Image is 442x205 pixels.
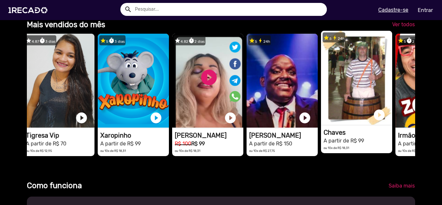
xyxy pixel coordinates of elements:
video: 1RECADO vídeos dedicados para fãs e empresas [172,34,243,128]
small: A partir de R$ 99 [324,138,364,144]
small: R$ 100 [175,141,191,147]
mat-icon: Example home icon [124,6,132,13]
small: ou 10x de R$ 27,75 [249,149,275,153]
span: Ver todos [392,21,415,28]
b: Mais vendidos do mês [27,20,105,29]
small: ou 10x de R$ 18,31 [324,146,349,150]
a: play_circle_filled [224,111,237,124]
a: play_circle_filled [298,111,311,124]
u: Cadastre-se [378,7,408,13]
a: Entrar [414,5,437,16]
small: A partir de R$ 150 [249,141,292,147]
small: ou 10x de R$ 18,31 [100,149,126,153]
small: A partir de R$ 70 [26,141,66,147]
video: 1RECADO vídeos dedicados para fãs e empresas [98,34,169,128]
a: play_circle_filled [373,108,386,121]
small: A partir de R$ 99 [100,141,141,147]
small: ou 10x de R$ 12,95 [26,149,52,153]
h1: Tigresa Vip [26,131,94,139]
a: play_circle_filled [149,111,162,124]
h1: [PERSON_NAME] [249,131,318,139]
h1: [PERSON_NAME] [175,131,243,139]
b: Como funciona [27,181,82,190]
input: Pesquisar... [130,3,327,16]
a: Saiba mais [383,180,420,192]
video: 1RECADO vídeos dedicados para fãs e empresas [23,34,94,128]
button: Example home icon [122,3,133,15]
video: 1RECADO vídeos dedicados para fãs e empresas [321,31,392,125]
small: ou 10x de R$ 27,56 [398,149,424,153]
small: A partir de R$ 149 [398,141,441,147]
h1: Chaves [324,129,392,136]
span: Saiba mais [389,183,415,189]
small: ou 10x de R$ 18,31 [175,149,200,153]
h1: Xaropinho [100,131,169,139]
video: 1RECADO vídeos dedicados para fãs e empresas [247,34,318,128]
b: R$ 99 [191,141,205,147]
a: play_circle_filled [75,111,88,124]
